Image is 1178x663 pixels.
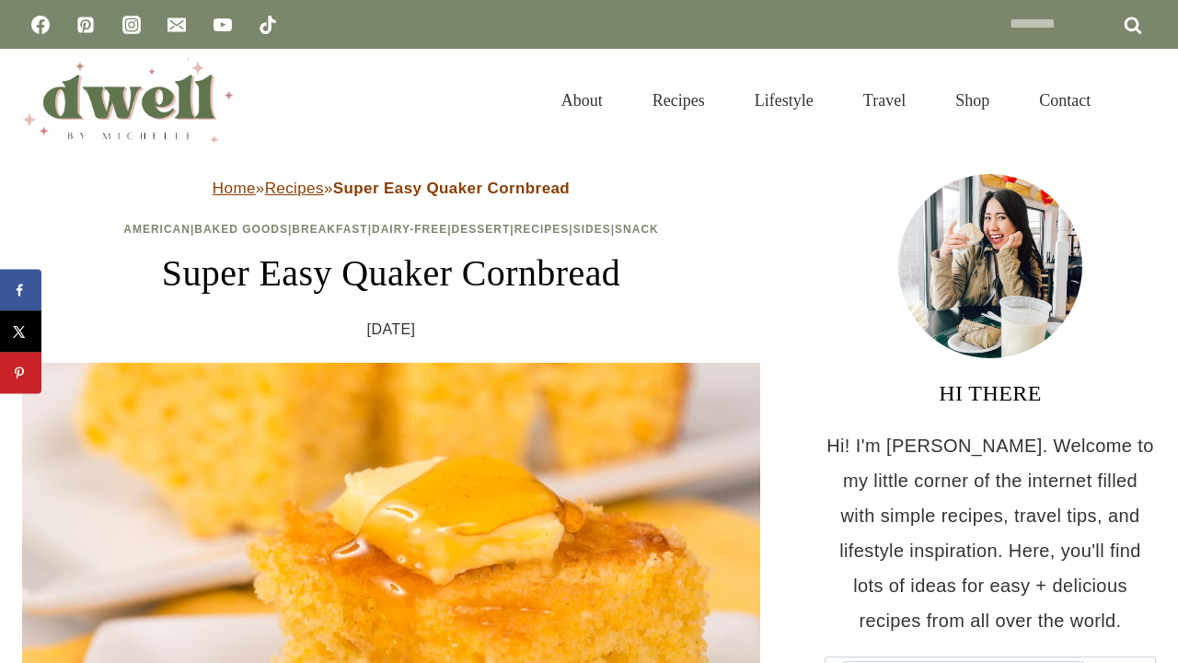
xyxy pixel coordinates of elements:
[123,223,659,236] span: | | | | | | |
[123,223,191,236] a: American
[372,223,447,236] a: Dairy-Free
[537,68,628,133] a: About
[930,68,1014,133] a: Shop
[113,6,150,43] a: Instagram
[1014,68,1115,133] a: Contact
[825,377,1156,410] h3: HI THERE
[628,68,730,133] a: Recipes
[213,180,570,197] span: » »
[22,246,760,301] h1: Super Easy Quaker Cornbread
[213,180,256,197] a: Home
[67,6,104,43] a: Pinterest
[825,428,1156,638] p: Hi! I'm [PERSON_NAME]. Welcome to my little corner of the internet filled with simple recipes, tr...
[292,223,367,236] a: Breakfast
[514,223,570,236] a: Recipes
[730,68,838,133] a: Lifestyle
[22,58,234,143] img: DWELL by michelle
[333,180,570,197] strong: Super Easy Quaker Cornbread
[249,6,286,43] a: TikTok
[615,223,659,236] a: Snack
[573,223,611,236] a: Sides
[367,316,416,343] time: [DATE]
[452,223,511,236] a: Dessert
[158,6,195,43] a: Email
[204,6,241,43] a: YouTube
[1125,85,1156,116] button: View Search Form
[838,68,930,133] a: Travel
[194,223,288,236] a: Baked Goods
[265,180,324,197] a: Recipes
[22,6,59,43] a: Facebook
[537,68,1115,133] nav: Primary Navigation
